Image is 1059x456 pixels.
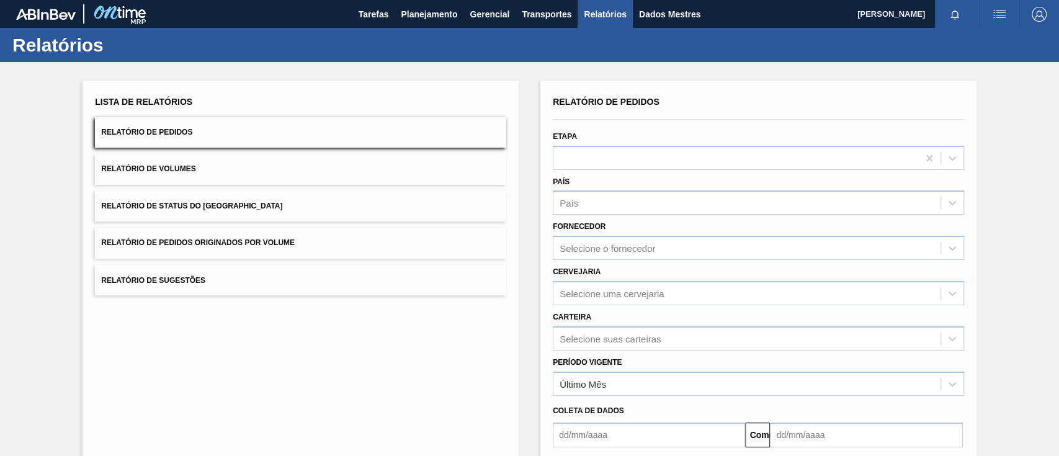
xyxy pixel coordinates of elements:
font: Etapa [553,132,577,141]
font: Relatório de Volumes [101,165,195,174]
font: Transportes [522,9,571,19]
font: Fornecedor [553,222,605,231]
button: Notificações [935,6,975,23]
font: Relatório de Pedidos Originados por Volume [101,239,295,248]
font: Selecione o fornecedor [560,243,655,254]
font: [PERSON_NAME] [857,9,925,19]
img: ações do usuário [992,7,1007,22]
input: dd/mm/aaaa [553,422,745,447]
img: Sair [1032,7,1047,22]
font: Relatórios [12,35,104,55]
button: Relatório de Pedidos Originados por Volume [95,228,506,258]
font: Relatório de Status do [GEOGRAPHIC_DATA] [101,202,282,210]
font: Tarefas [359,9,389,19]
font: Período Vigente [553,358,622,367]
font: Selecione uma cervejaria [560,288,664,298]
font: Cervejaria [553,267,601,276]
font: Relatórios [584,9,626,19]
font: País [553,177,570,186]
font: Relatório de Pedidos [101,128,192,136]
img: TNhmsLtSVTkK8tSr43FrP2fwEKptu5GPRR3wAAAABJRU5ErkJggg== [16,9,76,20]
button: Relatório de Volumes [95,154,506,184]
button: Relatório de Sugestões [95,265,506,295]
input: dd/mm/aaaa [770,422,962,447]
font: Dados Mestres [639,9,701,19]
font: Selecione suas carteiras [560,333,661,344]
button: Comeu [745,422,770,447]
font: Carteira [553,313,591,321]
font: Comeu [749,430,779,440]
font: Relatório de Sugestões [101,275,205,284]
button: Relatório de Status do [GEOGRAPHIC_DATA] [95,191,506,221]
font: Planejamento [401,9,457,19]
font: Relatório de Pedidos [553,97,659,107]
font: Gerencial [470,9,509,19]
font: Último Mês [560,378,606,389]
font: Coleta de dados [553,406,624,415]
font: País [560,198,578,208]
font: Lista de Relatórios [95,97,192,107]
button: Relatório de Pedidos [95,117,506,148]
